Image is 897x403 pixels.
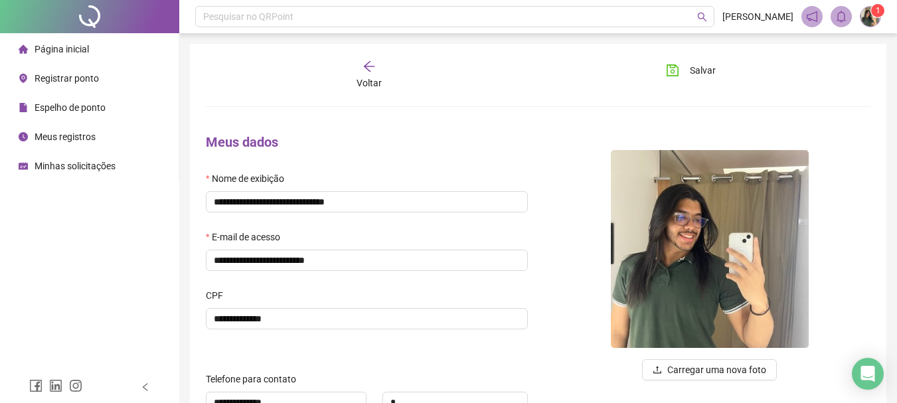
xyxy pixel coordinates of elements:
span: search [697,12,707,22]
span: left [141,382,150,392]
img: 90509 [860,7,880,27]
span: [PERSON_NAME] [722,9,793,24]
span: Espelho de ponto [35,102,106,113]
span: Voltar [357,78,382,88]
img: 90509 [611,150,809,348]
h4: Meus dados [206,133,528,151]
span: schedule [19,161,28,171]
span: Carregar uma nova foto [667,363,766,377]
span: bell [835,11,847,23]
span: facebook [29,379,42,392]
label: E-mail de acesso [206,230,289,244]
span: Registrar ponto [35,73,99,84]
span: clock-circle [19,132,28,141]
button: uploadCarregar uma nova foto [642,359,777,380]
span: Minhas solicitações [35,161,116,171]
span: Salvar [690,63,716,78]
label: Nome de exibição [206,171,293,186]
span: save [666,64,679,77]
sup: Atualize o seu contato no menu Meus Dados [871,4,884,17]
label: CPF [206,288,232,303]
button: Salvar [656,60,726,81]
span: Página inicial [35,44,89,54]
span: environment [19,74,28,83]
span: Meus registros [35,131,96,142]
div: Open Intercom Messenger [852,358,884,390]
span: home [19,44,28,54]
span: notification [806,11,818,23]
span: arrow-left [363,60,376,73]
span: linkedin [49,379,62,392]
span: file [19,103,28,112]
span: 1 [876,6,880,15]
label: Telefone para contato [206,372,305,386]
span: upload [653,365,662,374]
span: instagram [69,379,82,392]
